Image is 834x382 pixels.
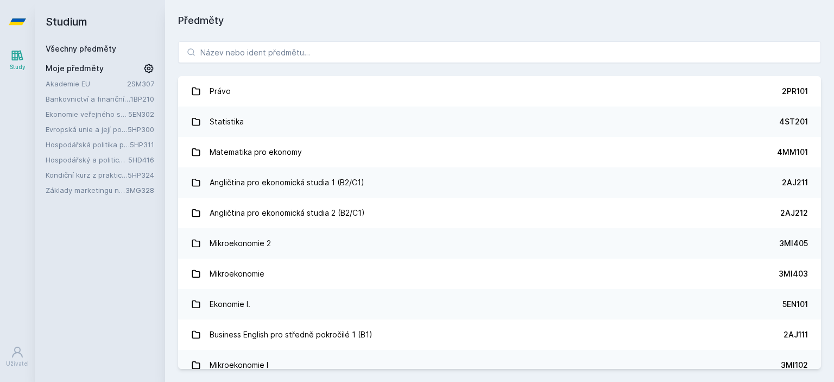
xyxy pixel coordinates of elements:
div: Uživatel [6,360,29,368]
a: Mikroekonomie I 3MI102 [178,350,821,380]
a: 5HP324 [128,171,154,179]
a: Akademie EU [46,78,127,89]
a: Evropská unie a její politiky [46,124,128,135]
div: 4ST201 [779,116,808,127]
a: Bankovnictví a finanční instituce [46,93,130,104]
a: 1BP210 [130,95,154,103]
input: Název nebo ident předmětu… [178,41,821,63]
a: Kondiční kurz z praktické hospodářské politiky [46,170,128,180]
a: Právo 2PR101 [178,76,821,107]
a: 5EN302 [128,110,154,118]
a: Základy marketingu na internetu [46,185,125,196]
div: 2PR101 [782,86,808,97]
a: Mikroekonomie 2 3MI405 [178,228,821,259]
a: Ekonomie veřejného sektoru [46,109,128,120]
h1: Předměty [178,13,821,28]
span: Moje předměty [46,63,104,74]
div: 2AJ111 [784,329,808,340]
div: Business English pro středně pokročilé 1 (B1) [210,324,372,346]
div: Právo [210,80,231,102]
a: Study [2,43,33,77]
div: 2AJ211 [782,177,808,188]
a: 5HP311 [130,140,154,149]
a: Statistika 4ST201 [178,107,821,137]
div: Matematika pro ekonomy [210,141,302,163]
a: 3MG328 [125,186,154,195]
a: Ekonomie I. 5EN101 [178,289,821,320]
div: 2AJ212 [780,208,808,218]
div: Mikroekonomie I [210,354,268,376]
div: Mikroekonomie 2 [210,233,271,254]
div: Mikroekonomie [210,263,264,285]
a: 2SM307 [127,79,154,88]
div: 3MI403 [779,268,808,279]
a: Hospodářská politika pro země bohaté na přírodní zdroje [46,139,130,150]
a: Angličtina pro ekonomická studia 2 (B2/C1) 2AJ212 [178,198,821,228]
div: Statistika [210,111,244,133]
a: 5HD416 [128,155,154,164]
div: Angličtina pro ekonomická studia 1 (B2/C1) [210,172,364,193]
a: Matematika pro ekonomy 4MM101 [178,137,821,167]
a: Uživatel [2,340,33,373]
div: 4MM101 [777,147,808,158]
a: Business English pro středně pokročilé 1 (B1) 2AJ111 [178,320,821,350]
div: Ekonomie I. [210,293,250,315]
div: 3MI102 [781,360,808,371]
div: Study [10,63,26,71]
a: Všechny předměty [46,44,116,53]
a: 5HP300 [128,125,154,134]
a: Angličtina pro ekonomická studia 1 (B2/C1) 2AJ211 [178,167,821,198]
div: 5EN101 [782,299,808,310]
div: Angličtina pro ekonomická studia 2 (B2/C1) [210,202,365,224]
a: Hospodářský a politický vývoj Evropy ve 20.století [46,154,128,165]
div: 3MI405 [779,238,808,249]
a: Mikroekonomie 3MI403 [178,259,821,289]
